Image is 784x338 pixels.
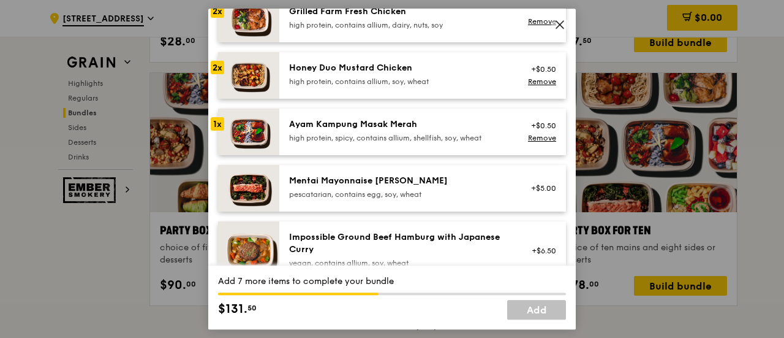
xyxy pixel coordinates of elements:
img: daily_normal_Honey_Duo_Mustard_Chicken__Horizontal_.jpg [218,52,279,99]
div: 2x [211,61,224,74]
div: Mentai Mayonnaise [PERSON_NAME] [289,175,509,187]
a: Remove [528,134,556,142]
div: vegan, contains allium, soy, wheat [289,258,509,268]
div: +$5.00 [524,183,556,193]
img: daily_normal_HORZ-Impossible-Hamburg-With-Japanese-Curry.jpg [218,221,279,280]
div: 1x [211,117,224,131]
div: Ayam Kampung Masak Merah [289,118,509,131]
div: high protein, spicy, contains allium, shellfish, soy, wheat [289,133,509,143]
img: daily_normal_Mentai-Mayonnaise-Aburi-Salmon-HORZ.jpg [218,165,279,212]
div: 2x [211,4,224,18]
a: Remove [528,17,556,26]
img: daily_normal_Ayam_Kampung_Masak_Merah_Horizontal_.jpg [218,109,279,155]
div: Impossible Ground Beef Hamburg with Japanese Curry [289,231,509,256]
span: $131. [218,300,247,318]
div: Grilled Farm Fresh Chicken [289,6,509,18]
a: Remove [528,77,556,86]
a: Add [507,300,566,320]
div: +$6.50 [524,246,556,256]
div: pescatarian, contains egg, soy, wheat [289,190,509,199]
div: +$0.50 [524,64,556,74]
div: Add 7 more items to complete your bundle [218,275,566,288]
div: +$0.50 [524,121,556,131]
div: high protein, contains allium, dairy, nuts, soy [289,20,509,30]
div: high protein, contains allium, soy, wheat [289,77,509,86]
div: Honey Duo Mustard Chicken [289,62,509,74]
span: 50 [247,303,257,313]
